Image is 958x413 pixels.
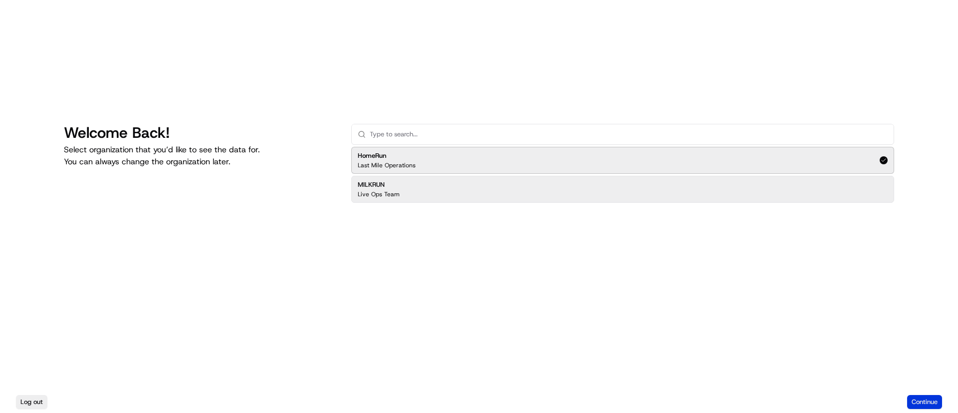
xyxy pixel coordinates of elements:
h1: Welcome Back! [64,124,335,142]
button: Log out [16,395,47,409]
h2: HomeRun [358,151,416,160]
p: Live Ops Team [358,190,400,198]
h2: MILKRUN [358,180,400,189]
p: Last Mile Operations [358,161,416,169]
button: Continue [907,395,942,409]
p: Select organization that you’d like to see the data for. You can always change the organization l... [64,144,335,168]
div: Suggestions [351,145,894,205]
input: Type to search... [370,124,888,144]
